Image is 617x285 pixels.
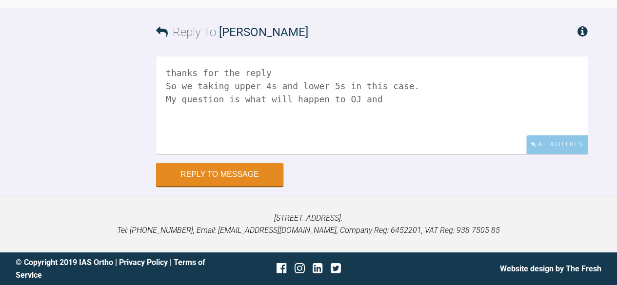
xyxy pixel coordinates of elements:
a: Terms of Service [16,258,205,280]
a: Privacy Policy [119,258,168,267]
p: [STREET_ADDRESS]. Tel: [PHONE_NUMBER], Email: [EMAIL_ADDRESS][DOMAIN_NAME], Company Reg: 6452201,... [16,212,601,237]
h3: Reply To [156,23,308,41]
button: Reply to Message [156,163,283,186]
textarea: thanks for the reply So we taking upper 4s and lower 5s in this case. My question is what will ha... [156,57,588,154]
div: © Copyright 2019 IAS Ortho | | [16,256,211,281]
div: Attach Files [526,135,588,154]
a: Website design by The Fresh [500,264,601,273]
span: [PERSON_NAME] [219,25,308,39]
